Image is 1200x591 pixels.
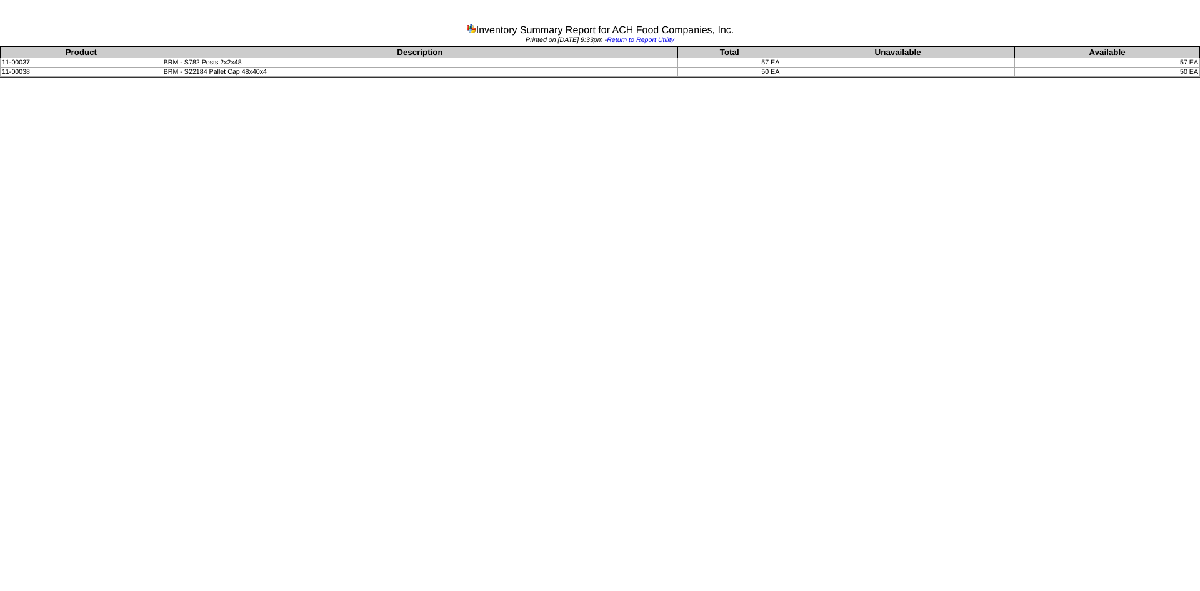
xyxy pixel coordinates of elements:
th: Total [678,47,781,58]
th: Description [162,47,678,58]
td: 11-00037 [1,58,162,68]
th: Available [1015,47,1200,58]
td: 57 EA [678,58,781,68]
th: Product [1,47,162,58]
th: Unavailable [781,47,1015,58]
td: BRM - S782 Posts 2x2x48 [162,58,678,68]
td: 57 EA [1015,58,1200,68]
td: 50 EA [678,68,781,77]
td: 50 EA [1015,68,1200,77]
td: BRM - S22184 Pallet Cap 48x40x4 [162,68,678,77]
img: graph.gif [466,23,476,33]
a: Return to Report Utility [607,36,674,44]
td: 11-00038 [1,68,162,77]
